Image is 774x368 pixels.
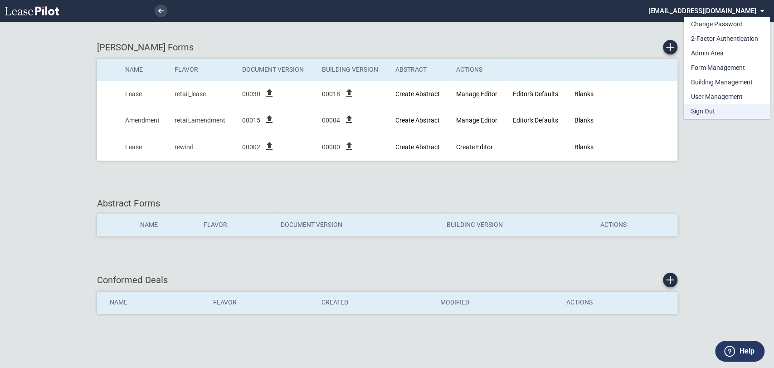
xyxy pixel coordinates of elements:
[691,20,743,29] div: Change Password
[691,107,715,116] div: Sign Out
[691,34,758,44] div: 2-Factor Authentication
[691,49,724,58] div: Admin Area
[691,93,743,102] div: User Management
[715,341,764,362] button: Help
[691,78,753,87] div: Building Management
[739,345,754,357] label: Help
[691,64,745,73] div: Form Management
